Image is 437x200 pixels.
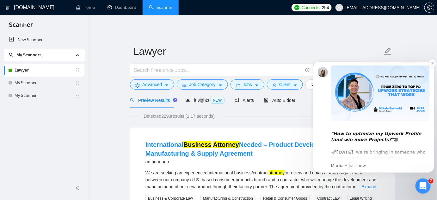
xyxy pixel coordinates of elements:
span: Jobs [243,81,252,88]
span: NEW [211,97,225,104]
a: My Scanner [15,77,75,89]
span: bars [182,83,187,88]
a: My Scanner [15,89,75,102]
li: My Scanner [4,89,84,102]
button: folderJobscaret-down [231,79,265,90]
span: 254 [322,4,329,11]
button: userClientcaret-down [267,79,303,90]
span: 7 [428,178,434,184]
button: idcardVendorcaret-down [305,79,344,90]
span: area-chart [186,98,190,102]
button: settingAdvancedcaret-down [130,79,174,90]
button: barsJob Categorycaret-down [177,79,228,90]
a: setting [424,5,434,10]
span: user [272,83,277,88]
iframe: Intercom notifications message [311,52,437,183]
span: info-circle [305,68,310,72]
input: Scanner name... [133,43,383,59]
span: folder [236,83,240,88]
button: setting [424,3,434,13]
div: We are seeking an experienced international business/contract to review and edit a detailed agree... [145,169,380,190]
a: Expand [361,184,376,189]
span: setting [135,83,140,88]
a: dashboardDashboard [108,5,136,10]
span: search [130,98,134,103]
a: Lawyer [15,64,75,77]
span: caret-down [255,83,259,88]
span: My Scanners [9,52,41,58]
span: setting [425,5,434,10]
img: logo [5,3,10,13]
img: upwork-logo.png [294,5,299,10]
span: My Scanners [16,52,41,58]
span: edit [384,47,392,55]
span: Connects: [302,4,321,11]
div: an hour ago [145,158,380,166]
a: InternationalBusiness AttorneyNeeded – Product Development + Manufacturing & Supply Agreement [145,141,340,157]
span: user [337,5,342,10]
span: Client [279,81,291,88]
span: caret-down [164,83,169,88]
span: Alerts [235,98,254,103]
mark: Attorney [213,141,239,148]
span: double-left [75,185,82,191]
span: holder [75,93,80,98]
a: homeHome [76,5,95,10]
span: Detected 2293 results (1.17 seconds) [139,113,219,120]
a: New Scanner [9,34,79,46]
span: holder [75,80,80,85]
div: Tooltip anchor [172,97,178,103]
li: Lawyer [4,64,84,77]
span: Insights [186,97,224,103]
span: holder [75,68,80,73]
span: ... [356,184,360,189]
span: Scanner [4,20,38,34]
span: Advanced [142,81,162,88]
mark: attorney [269,170,285,175]
li: New Scanner [4,34,84,46]
span: notification [235,98,239,103]
span: caret-down [218,83,223,88]
span: search [9,53,13,57]
span: Auto Bidder [264,98,295,103]
mark: Business [183,141,212,148]
iframe: Intercom live chat [415,178,431,194]
li: My Scanner [4,77,84,89]
a: searchScanner [149,5,172,10]
span: caret-down [293,83,298,88]
span: Job Category [189,81,215,88]
span: robot [264,98,268,103]
input: Search Freelance Jobs... [134,66,303,74]
span: Preview Results [130,98,175,103]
